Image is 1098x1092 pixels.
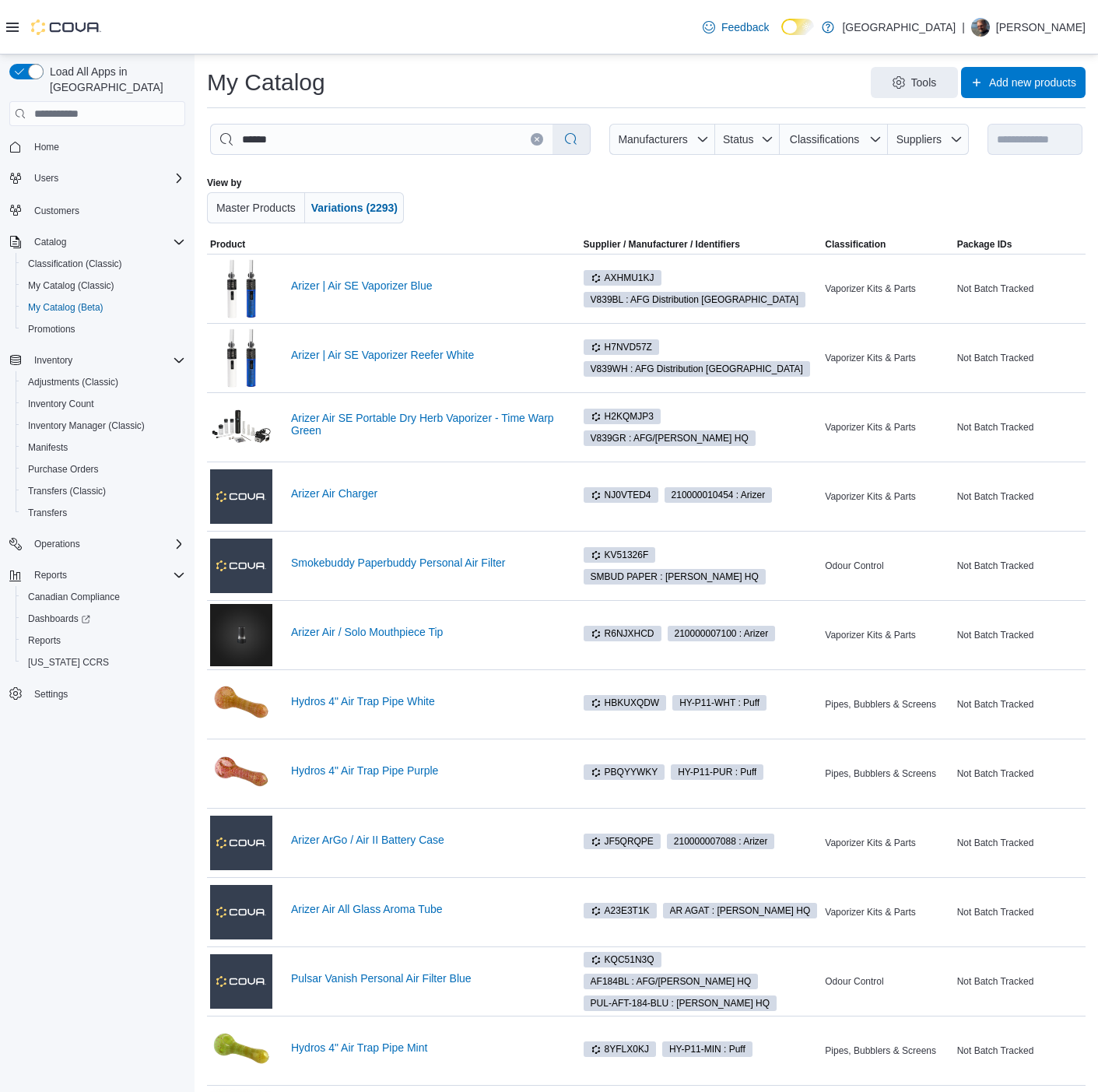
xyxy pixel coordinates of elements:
[210,743,272,805] img: Hydros 4" Air Trap Pipe Purple
[667,834,775,849] span: 210000007088 : Arizer
[291,972,556,985] a: Pulsar Vanish Personal Air Filter Blue
[216,202,296,214] span: Master Products
[291,903,556,915] a: Arizer Air All Glass Aroma Tube
[28,398,94,410] span: Inventory Count
[584,361,810,377] span: V839WH : AFG Distribution Canada
[28,420,145,432] span: Inventory Manager (Classic)
[954,626,1086,644] div: Not Batch Tracked
[16,437,191,458] button: Manifests
[22,609,185,628] span: Dashboards
[721,19,769,35] span: Feedback
[16,393,191,415] button: Inventory Count
[22,631,185,650] span: Reports
[291,487,556,500] a: Arizer Air Charger
[22,588,126,606] a: Canadian Compliance
[989,75,1076,90] span: Add new products
[3,231,191,253] button: Catalog
[31,19,101,35] img: Cova
[28,169,185,188] span: Users
[28,138,65,156] a: Home
[22,482,112,500] a: Transfers (Classic)
[591,293,799,307] span: V839BL : AFG Distribution [GEOGRAPHIC_DATA]
[22,255,185,273] span: Classification (Classic)
[790,133,859,146] span: Classifications
[28,441,68,454] span: Manifests
[291,834,556,846] a: Arizer ArGo / Air II Battery Case
[28,535,185,553] span: Operations
[954,695,1086,714] div: Not Batch Tracked
[954,764,1086,783] div: Not Batch Tracked
[16,480,191,502] button: Transfers (Classic)
[16,371,191,393] button: Adjustments (Classic)
[28,258,122,270] span: Classification (Classic)
[28,233,72,251] button: Catalog
[954,1041,1086,1060] div: Not Batch Tracked
[9,129,185,746] nav: Complex example
[584,487,658,503] span: NJ0VTED4
[311,202,398,214] span: Variations (2293)
[210,238,245,251] span: Product
[210,258,272,320] img: Arizer | Air SE Vaporizer Blue
[584,270,661,286] span: AXHMU1KJ
[34,236,66,248] span: Catalog
[584,409,661,424] span: H2KQMJP3
[210,885,272,939] img: Arizer Air All Glass Aroma Tube
[22,276,185,295] span: My Catalog (Classic)
[34,688,68,700] span: Settings
[562,238,740,251] span: Supplier / Manufacturer / Identifiers
[672,695,766,711] span: HY-P11-WHT : Puff
[591,696,660,710] span: HBKUXQDW
[896,133,942,146] span: Suppliers
[22,653,185,672] span: Washington CCRS
[591,627,654,641] span: R6NJXHCD
[584,764,665,780] span: PBQYYWKY
[22,588,185,606] span: Canadian Compliance
[22,416,185,435] span: Inventory Manager (Classic)
[822,279,953,298] div: Vaporizer Kits & Parts
[591,409,654,423] span: H2KQMJP3
[16,297,191,318] button: My Catalog (Beta)
[591,570,759,584] span: SMBUD PAPER : [PERSON_NAME] HQ
[22,298,110,317] a: My Catalog (Beta)
[822,1041,953,1060] div: Pipes, Bubblers & Screens
[584,903,657,918] span: A23E3T1K
[971,18,990,37] div: Chris Clay
[210,539,272,593] img: Smokebuddy Paperbuddy Personal Air Filter
[28,566,185,585] span: Reports
[22,373,185,392] span: Adjustments (Classic)
[671,764,763,780] span: HY-P11-PUR : Puff
[28,485,106,497] span: Transfers (Classic)
[28,200,185,219] span: Customers
[207,192,305,223] button: Master Products
[696,12,775,43] a: Feedback
[591,488,651,502] span: NJ0VTED4
[825,238,886,251] span: Classification
[291,412,556,437] a: Arizer Air SE Portable Dry Herb Vaporizer - Time Warp Green
[22,438,185,457] span: Manifests
[22,416,151,435] a: Inventory Manager (Classic)
[609,124,715,155] button: Manufacturers
[591,362,803,376] span: V839WH : AFG Distribution [GEOGRAPHIC_DATA]
[22,653,115,672] a: [US_STATE] CCRS
[954,834,1086,852] div: Not Batch Tracked
[954,972,1086,991] div: Not Batch Tracked
[584,834,661,849] span: JF5QRQPE
[723,133,754,146] span: Status
[822,418,953,437] div: Vaporizer Kits & Parts
[584,1041,656,1057] span: 8YFLX0KJ
[584,292,806,307] span: V839BL : AFG Distribution Canada
[591,1042,649,1056] span: 8YFLX0KJ
[584,952,661,967] span: KQC51N3Q
[911,75,937,90] span: Tools
[591,996,770,1010] span: PUL-AFT-184-BLU : [PERSON_NAME] HQ
[584,430,756,446] span: V839GR : AFG/BOB HQ
[3,349,191,371] button: Inventory
[22,609,96,628] a: Dashboards
[16,630,191,651] button: Reports
[22,504,185,522] span: Transfers
[28,137,185,156] span: Home
[531,133,543,146] button: Clear input
[22,482,185,500] span: Transfers (Classic)
[670,904,811,918] span: AR AGAT : [PERSON_NAME] HQ
[22,631,67,650] a: Reports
